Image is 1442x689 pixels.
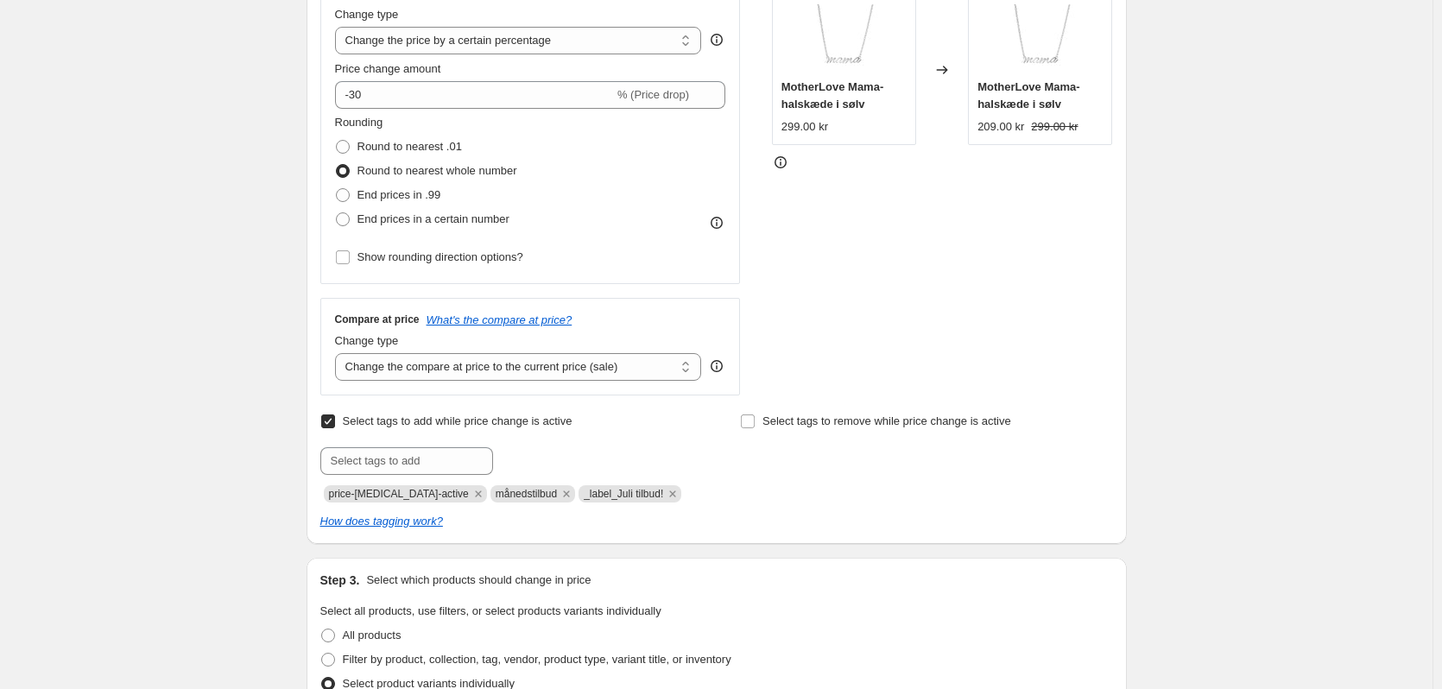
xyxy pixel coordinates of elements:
span: price-change-job-active [329,488,469,500]
span: End prices in a certain number [357,212,509,225]
span: _label_Juli tilbud! [584,488,663,500]
span: Filter by product, collection, tag, vendor, product type, variant title, or inventory [343,653,731,666]
div: 299.00 kr [781,118,828,136]
button: What's the compare at price? [427,313,572,326]
span: Round to nearest whole number [357,164,517,177]
span: All products [343,629,402,642]
span: MotherLove Mama-halskæde i sølv [977,80,1079,111]
input: Select tags to add [320,447,493,475]
a: How does tagging work? [320,515,443,528]
span: Change type [335,334,399,347]
span: Select tags to add while price change is active [343,414,572,427]
div: 209.00 kr [977,118,1024,136]
span: % (Price drop) [617,88,689,101]
span: Select tags to remove while price change is active [762,414,1011,427]
h3: Compare at price [335,313,420,326]
strike: 299.00 kr [1031,118,1078,136]
span: Rounding [335,116,383,129]
span: månedstilbud [496,488,557,500]
span: Round to nearest .01 [357,140,462,153]
input: -15 [335,81,614,109]
button: Remove _label_Juli tilbud! [665,486,680,502]
span: Price change amount [335,62,441,75]
span: Select all products, use filters, or select products variants individually [320,604,661,617]
span: MotherLove Mama-halskæde i sølv [781,80,883,111]
button: Remove månedstilbud [559,486,574,502]
span: Show rounding direction options? [357,250,523,263]
div: help [708,31,725,48]
img: MotherLove-Mama-halskaede-i-solv-Smykker_80x.jpg [1006,4,1075,73]
h2: Step 3. [320,572,360,589]
p: Select which products should change in price [366,572,591,589]
span: End prices in .99 [357,188,441,201]
button: Remove price-change-job-active [471,486,486,502]
div: help [708,357,725,375]
img: MotherLove-Mama-halskaede-i-solv-Smykker_80x.jpg [809,4,878,73]
span: Change type [335,8,399,21]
